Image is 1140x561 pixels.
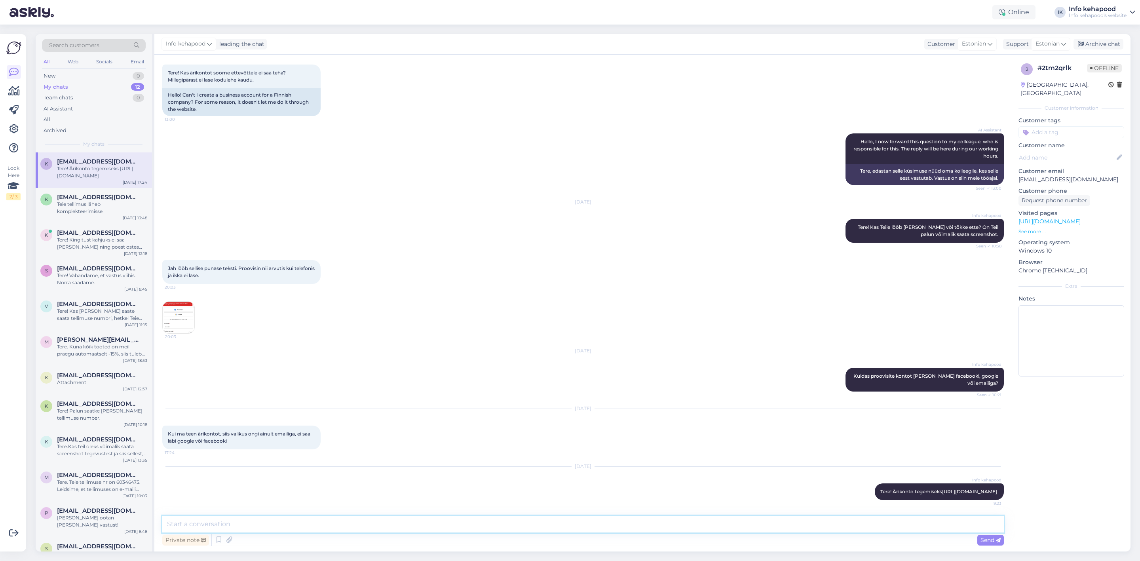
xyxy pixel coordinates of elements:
[880,489,998,494] span: Tere! Ärikonto tegemiseks
[1003,40,1029,48] div: Support
[980,536,1001,544] span: Send
[45,303,48,309] span: v
[1019,153,1115,162] input: Add name
[123,215,147,221] div: [DATE] 13:48
[1069,6,1135,19] a: Info kehapoodInfo kehapood's website
[162,405,1004,412] div: [DATE]
[57,158,139,165] span: kristel.kiholane@mail.ee
[129,57,146,67] div: Email
[1018,141,1124,150] p: Customer name
[962,40,986,48] span: Estonian
[972,213,1001,219] span: Info kehapood
[44,94,73,102] div: Team chats
[853,139,999,159] span: Hello, I now forward this question to my colleague, who is responsible for this. The reply will b...
[123,179,147,185] div: [DATE] 17:24
[972,243,1001,249] span: Seen ✓ 10:38
[1037,63,1087,73] div: # 2tm2qrlk
[6,40,21,55] img: Askly Logo
[45,196,48,202] span: k
[57,236,147,251] div: Tere! Kingitust kahjuks ei saa [PERSON_NAME] ning poest ostes kehtivad soodustused, miinimum summ...
[44,339,49,345] span: m
[57,308,147,322] div: Tere! Kas [PERSON_NAME] saate saata tellimuse numbri, hetkel Teie nimega ma tellimust ei leidnud.
[162,347,1004,354] div: [DATE]
[95,57,114,67] div: Socials
[1018,195,1090,206] div: Request phone number
[45,232,48,238] span: k
[44,72,55,80] div: New
[123,358,147,363] div: [DATE] 18:53
[57,229,139,236] span: katrinolesk@gmail.com
[57,400,139,407] span: ksaarkopli@gmail.com
[124,286,147,292] div: [DATE] 8:45
[57,201,147,215] div: Teie tellimus läheb komplekteerimisse.
[972,392,1001,398] span: Seen ✓ 10:21
[45,546,48,551] span: s
[1018,295,1124,303] p: Notes
[165,284,194,290] span: 20:03
[57,479,147,493] div: Tere. Teie tellimuse nr on 60346475. Leidsime, et tellimuses on e-maili aadressis viga sees, seet...
[1073,39,1123,49] div: Archive chat
[942,489,997,494] a: [URL][DOMAIN_NAME]
[57,165,147,179] div: Tere! Ärikonto tegemiseks [URL][DOMAIN_NAME]
[1018,266,1124,275] p: Chrome [TECHNICAL_ID]
[858,224,999,237] span: Tere! Kas Teile lööb [PERSON_NAME] või tõkke ette? On Teil palun võimalik saata screenshot.
[123,386,147,392] div: [DATE] 12:37
[44,83,68,91] div: My chats
[853,373,999,386] span: Kuidas proovisite kontot [PERSON_NAME] facebooki, google või emailiga?
[57,472,139,479] span: modernneklassika@gmail.com
[57,379,147,386] div: Attachment
[122,493,147,499] div: [DATE] 10:03
[1018,218,1081,225] a: [URL][DOMAIN_NAME]
[168,265,316,278] span: Jah lööb sellise punase teksti. Proovisin nii arvutis kui telefonis ja ikka ei lase.
[1069,12,1127,19] div: Info kehapood's website
[1035,40,1060,48] span: Estonian
[992,5,1035,19] div: Online
[165,116,194,122] span: 13:00
[42,57,51,67] div: All
[972,185,1001,191] span: Seen ✓ 13:00
[168,431,312,444] span: Kui ma teen ärikontot, siis valikus ongi ainult emailiga, ei saa läbi google või facebooki
[165,334,195,340] span: 20:03
[44,474,49,480] span: m
[57,300,139,308] span: valterelve@gmail.com
[45,439,48,445] span: k
[57,194,139,201] span: kirsika.kalev@gmail.com
[6,165,21,200] div: Look Here
[1021,81,1108,97] div: [GEOGRAPHIC_DATA], [GEOGRAPHIC_DATA]
[57,507,139,514] span: pliksplaks73@hotmail.com
[1069,6,1127,12] div: Info kehapood
[1018,126,1124,138] input: Add a tag
[125,322,147,328] div: [DATE] 11:15
[57,407,147,422] div: Tere! Palun saatke [PERSON_NAME] tellimuse number.
[1018,175,1124,184] p: [EMAIL_ADDRESS][DOMAIN_NAME]
[162,88,321,116] div: Hello! Can't I create a business account for a Finnish company? For some reason, it doesn't let m...
[123,457,147,463] div: [DATE] 13:35
[972,477,1001,483] span: Info kehapood
[162,198,1004,205] div: [DATE]
[57,443,147,457] div: Tere.Kas teil oleks võimalik saata screenshot tegevustest ja siis sellest, et ostukorv tühi? Ühes...
[1018,258,1124,266] p: Browser
[44,116,50,124] div: All
[57,543,139,550] span: sigridsepp@hotmail.com
[57,343,147,358] div: Tere. Kuna kõik tooted on meil praegu automaatselt -15%, siis tulebki koodi kasutades topelt [DEM...
[1018,228,1124,235] p: See more ...
[162,535,209,546] div: Private note
[45,403,48,409] span: k
[162,463,1004,470] div: [DATE]
[1018,283,1124,290] div: Extra
[972,361,1001,367] span: Info kehapood
[57,336,139,343] span: marjamaa.michel@gmail.com
[1026,66,1028,72] span: 2
[45,375,48,380] span: k
[66,57,80,67] div: Web
[924,40,955,48] div: Customer
[44,127,66,135] div: Archived
[166,40,205,48] span: Info kehapood
[163,302,194,333] img: Attachment
[6,193,21,200] div: 2 / 3
[83,141,104,148] span: My chats
[44,105,73,113] div: AI Assistant
[1087,64,1122,72] span: Offline
[1018,209,1124,217] p: Visited pages
[131,83,144,91] div: 12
